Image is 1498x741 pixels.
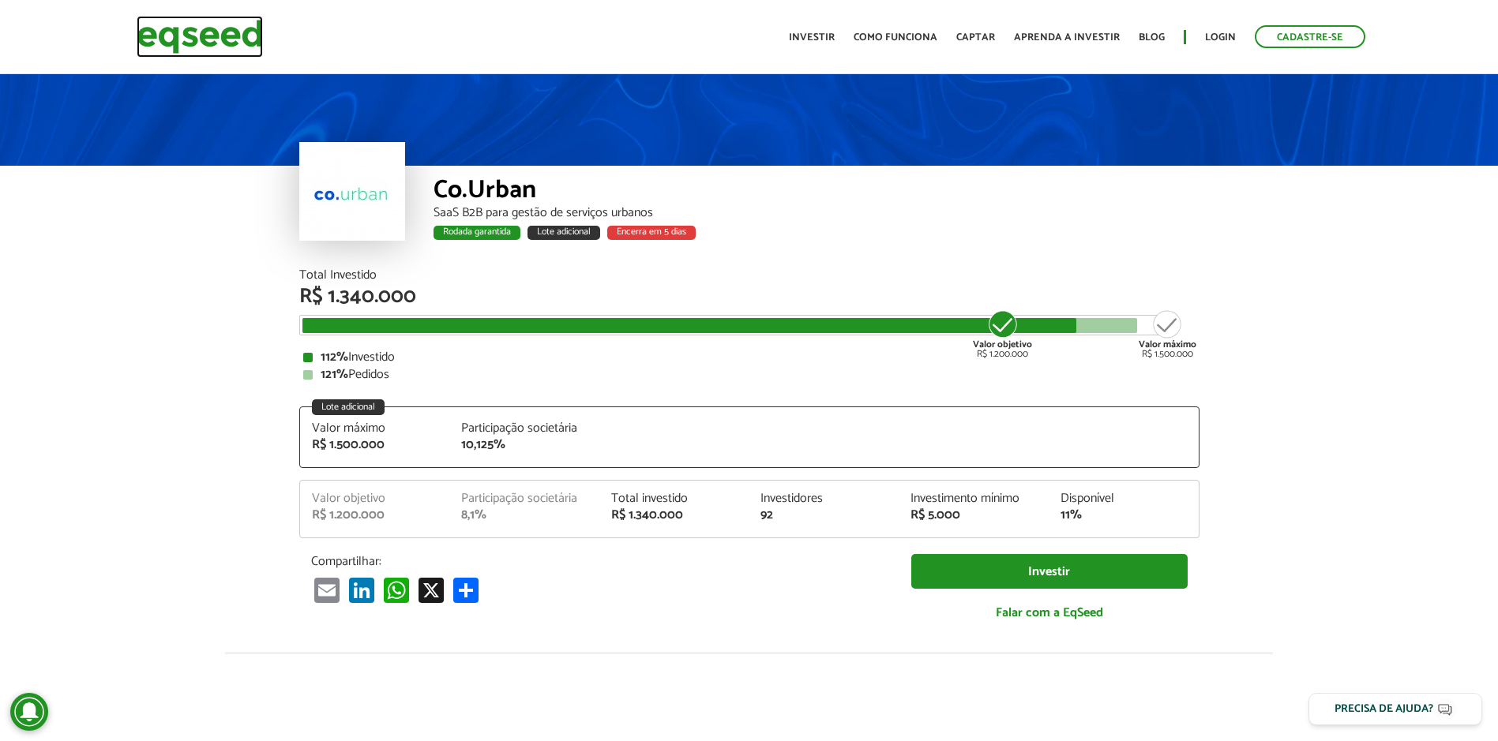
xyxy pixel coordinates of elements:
[381,577,412,603] a: WhatsApp
[760,492,887,505] div: Investidores
[1061,492,1187,505] div: Disponível
[321,346,348,368] strong: 112%
[1139,32,1165,43] a: Blog
[910,509,1037,522] div: R$ 5.000
[789,32,835,43] a: Investir
[1014,32,1120,43] a: Aprenda a investir
[434,178,1200,207] div: Co.Urban
[1139,309,1196,359] div: R$ 1.500.000
[461,509,588,522] div: 8,1%
[911,597,1188,629] a: Falar com a EqSeed
[973,309,1032,359] div: R$ 1.200.000
[312,439,438,451] div: R$ 1.500.000
[303,369,1196,381] div: Pedidos
[137,16,263,58] img: EqSeed
[760,509,887,522] div: 92
[1205,32,1236,43] a: Login
[321,364,348,385] strong: 121%
[607,226,696,240] div: Encerra em 5 dias
[312,399,385,415] div: Lote adicional
[434,226,520,240] div: Rodada garantida
[911,554,1188,589] a: Investir
[854,32,937,43] a: Como funciona
[1061,509,1187,522] div: 11%
[973,337,1032,352] strong: Valor objetivo
[527,226,600,240] div: Lote adicional
[312,492,438,505] div: Valor objetivo
[461,422,588,435] div: Participação societária
[346,577,377,603] a: LinkedIn
[461,439,588,451] div: 10,125%
[450,577,482,603] a: Compartilhar
[611,509,738,522] div: R$ 1.340.000
[311,577,343,603] a: Email
[910,492,1037,505] div: Investimento mínimo
[434,207,1200,219] div: SaaS B2B para gestão de serviços urbanos
[312,509,438,522] div: R$ 1.200.000
[303,351,1196,364] div: Investido
[415,577,447,603] a: X
[461,492,588,505] div: Participação societária
[311,554,888,569] p: Compartilhar:
[611,492,738,505] div: Total investido
[1139,337,1196,352] strong: Valor máximo
[312,422,438,435] div: Valor máximo
[299,269,1200,282] div: Total Investido
[956,32,995,43] a: Captar
[1255,25,1365,48] a: Cadastre-se
[299,286,1200,307] div: R$ 1.340.000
